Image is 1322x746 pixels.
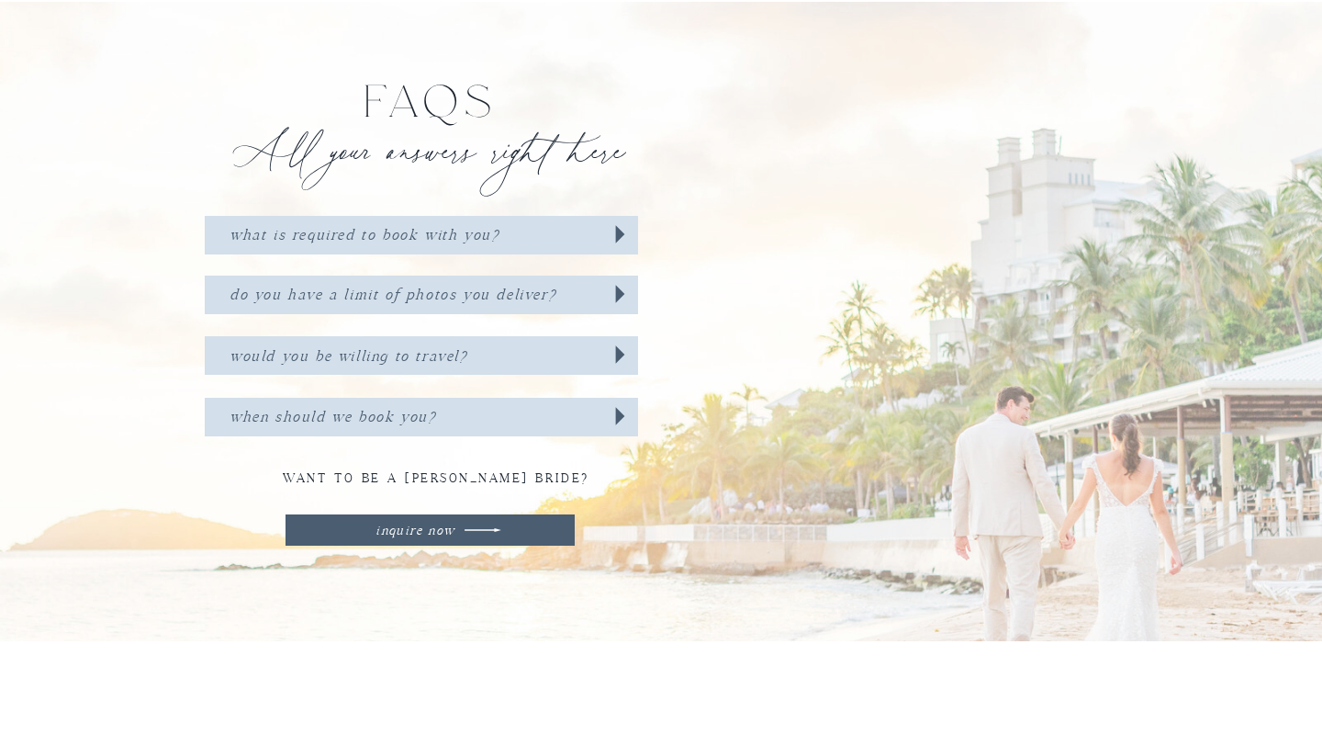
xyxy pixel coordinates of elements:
[196,198,484,271] p: Browse through our
[230,222,551,245] a: WHAT IS REQUIRED TO BOOK WITH YOU?
[230,404,596,427] a: WHEN SHOULD WE BOOK YOU?
[171,231,488,285] h2: Wedding Portfolio
[200,300,484,353] p: In these featured galleries, you'll find a showcase of the heartfelt connections, the joyous cele...
[345,519,486,537] a: inquire now
[228,375,445,392] p: you need to know that you are
[245,122,629,176] p: All your answers right here
[245,469,627,486] p: want to be a [PERSON_NAME] bride?
[199,79,661,116] h2: FAQs
[230,282,596,305] a: DO YOU HAVE A LIMIT OF PHOTOS YOU DELIVER?
[230,344,596,367] a: WOULD YOU BE WILLING TO TRAVEL?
